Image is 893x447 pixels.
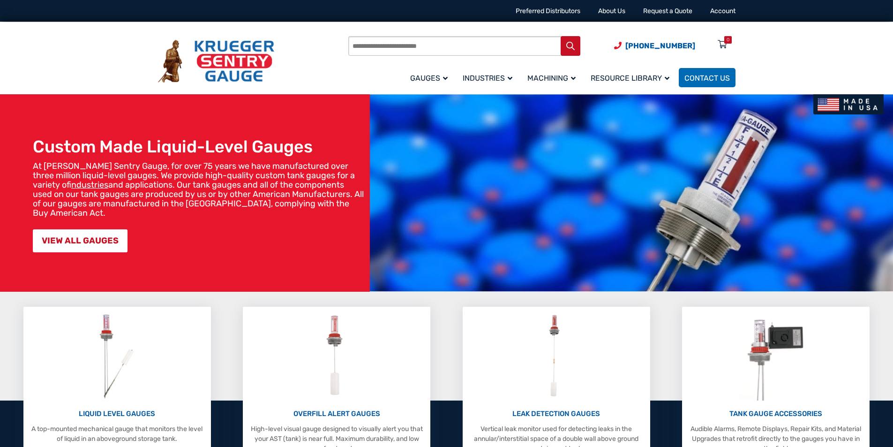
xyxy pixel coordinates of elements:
[614,40,695,52] a: Phone Number (920) 434-8860
[467,409,645,419] p: LEAK DETECTION GAUGES
[738,311,814,401] img: Tank Gauge Accessories
[405,67,457,89] a: Gauges
[527,74,576,83] span: Machining
[538,311,575,401] img: Leak Detection Gauges
[92,311,142,401] img: Liquid Level Gauges
[813,94,884,114] img: Made In USA
[463,74,512,83] span: Industries
[625,41,695,50] span: [PHONE_NUMBER]
[28,424,206,444] p: A top-mounted mechanical gauge that monitors the level of liquid in an aboveground storage tank.
[457,67,522,89] a: Industries
[71,180,108,190] a: industries
[370,94,893,292] img: bg_hero_bannerksentry
[591,74,669,83] span: Resource Library
[410,74,448,83] span: Gauges
[679,68,735,87] a: Contact Us
[33,161,365,218] p: At [PERSON_NAME] Sentry Gauge, for over 75 years we have manufactured over three million liquid-l...
[248,409,426,419] p: OVERFILL ALERT GAUGES
[687,409,865,419] p: TANK GAUGE ACCESSORIES
[585,67,679,89] a: Resource Library
[28,409,206,419] p: LIQUID LEVEL GAUGES
[684,74,730,83] span: Contact Us
[522,67,585,89] a: Machining
[727,36,729,44] div: 0
[710,7,735,15] a: Account
[316,311,358,401] img: Overfill Alert Gauges
[158,40,274,83] img: Krueger Sentry Gauge
[33,136,365,157] h1: Custom Made Liquid-Level Gauges
[33,229,128,252] a: VIEW ALL GAUGES
[643,7,692,15] a: Request a Quote
[598,7,625,15] a: About Us
[516,7,580,15] a: Preferred Distributors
